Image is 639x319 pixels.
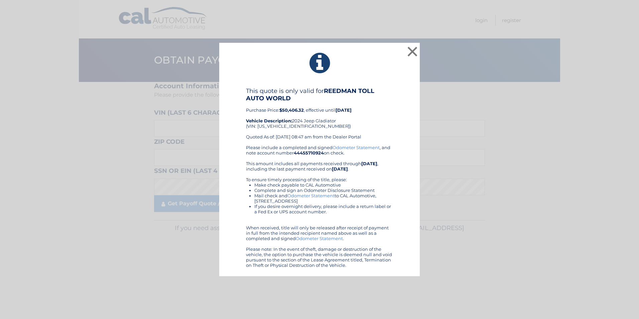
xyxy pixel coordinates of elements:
[246,87,393,102] h4: This quote is only valid for
[332,166,348,172] b: [DATE]
[333,145,380,150] a: Odometer Statement
[246,118,292,123] strong: Vehicle Description:
[246,145,393,268] div: Please include a completed and signed , and note account number on check. This amount includes al...
[254,188,393,193] li: Complete and sign an Odometer Disclosure Statement
[296,236,343,241] a: Odometer Statement
[406,45,419,58] button: ×
[254,182,393,188] li: Make check payable to CAL Automotive
[294,150,324,155] b: 44455710924
[287,193,335,198] a: Odometer Statement
[254,204,393,214] li: If you desire overnight delivery, please include a return label or a Fed Ex or UPS account number.
[361,161,377,166] b: [DATE]
[336,107,352,113] b: [DATE]
[279,107,304,113] b: $50,406.32
[254,193,393,204] li: Mail check and to CAL Automotive, [STREET_ADDRESS]
[246,87,393,145] div: Purchase Price: , effective until 2024 Jeep Gladiator (VIN: [US_VEHICLE_IDENTIFICATION_NUMBER]) Q...
[246,87,374,102] b: REEDMAN TOLL AUTO WORLD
